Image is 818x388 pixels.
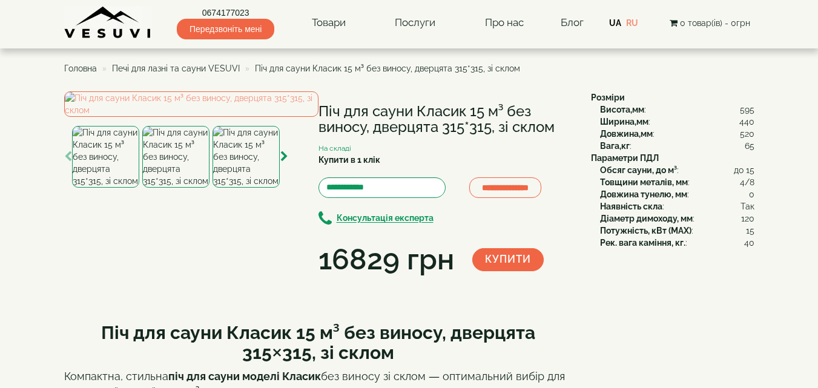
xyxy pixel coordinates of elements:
button: Купити [472,248,544,271]
span: до 15 [734,164,754,176]
a: Печі для лазні та сауни VESUVI [112,64,240,73]
span: 15 [746,225,754,237]
a: Товари [300,9,358,37]
a: UA [609,18,621,28]
img: Завод VESUVI [64,6,152,39]
b: Товщини металів, мм [600,177,688,187]
img: Піч для сауни Класик 15 м³ без виносу, дверцята 315*315, зі склом [142,126,209,188]
span: 0 товар(ів) - 0грн [680,18,750,28]
span: 440 [739,116,754,128]
div: : [600,164,754,176]
div: : [600,212,754,225]
b: Обсяг сауни, до м³ [600,165,677,175]
span: 40 [744,237,754,249]
b: Довжина,мм [600,129,653,139]
img: Піч для сауни Класик 15 м³ без виносу, дверцята 315*315, зі склом [213,126,280,188]
div: : [600,237,754,249]
span: 120 [741,212,754,225]
div: : [600,140,754,152]
button: 0 товар(ів) - 0грн [666,16,754,30]
img: Піч для сауни Класик 15 м³ без виносу, дверцята 315*315, зі склом [72,126,139,188]
div: : [600,200,754,212]
b: Наявність скла [600,202,662,211]
span: Так [740,200,754,212]
b: Розміри [591,93,625,102]
a: Головна [64,64,97,73]
img: Піч для сауни Класик 15 м³ без виносу, дверцята 315*315, зі склом [64,91,318,117]
a: Блог [561,16,584,28]
b: Параметри ПДЛ [591,153,659,163]
a: Про нас [473,9,536,37]
div: : [600,225,754,237]
b: Ширина,мм [600,117,648,127]
b: Вага,кг [600,141,630,151]
a: 0674177023 [177,7,274,19]
b: Консультація експерта [337,214,434,223]
div: : [600,176,754,188]
h1: Піч для сауни Класик 15 м³ без виносу, дверцята 315*315, зі склом [318,104,573,136]
b: Рек. вага каміння, кг. [600,238,685,248]
span: Передзвоніть мені [177,19,274,39]
a: RU [626,18,638,28]
div: : [600,104,754,116]
span: 4/8 [740,176,754,188]
span: 520 [740,128,754,140]
b: Довжина тунелю, мм [600,189,687,199]
span: Піч для сауни Класик 15 м³ без виносу, дверцята 315*315, зі склом [255,64,520,73]
div: : [600,116,754,128]
label: Купити в 1 клік [318,154,380,166]
strong: піч для сауни моделі Класик [168,370,321,383]
span: 65 [745,140,754,152]
b: Висота,мм [600,105,644,114]
strong: Піч для сауни Класик 15 м³ без виносу, дверцята 315×315, зі склом [101,322,535,363]
div: : [600,128,754,140]
a: Послуги [383,9,447,37]
span: 0 [749,188,754,200]
div: : [600,188,754,200]
span: 595 [740,104,754,116]
small: На складі [318,144,351,153]
div: 16829 грн [318,239,454,280]
b: Потужність, кВт (MAX) [600,226,691,235]
b: Діаметр димоходу, мм [600,214,693,223]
